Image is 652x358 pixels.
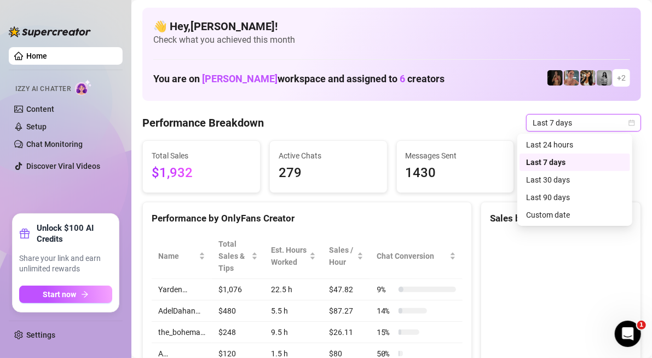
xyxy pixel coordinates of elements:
[212,322,264,343] td: $248
[322,300,370,322] td: $87.27
[19,286,112,303] button: Start nowarrow-right
[533,115,634,131] span: Last 7 days
[26,331,55,339] a: Settings
[153,19,630,34] h4: 👋 Hey, [PERSON_NAME] !
[628,120,635,126] span: calendar
[322,322,370,343] td: $26.11
[26,122,47,131] a: Setup
[37,223,112,245] strong: Unlock $100 AI Credits
[322,234,370,279] th: Sales / Hour
[152,234,212,279] th: Name
[152,163,251,184] span: $1,932
[406,163,505,184] span: 1430
[264,300,322,322] td: 5.5 h
[158,250,197,262] span: Name
[212,234,264,279] th: Total Sales & Tips
[400,73,405,84] span: 6
[490,211,632,226] div: Sales by OnlyFans Creator
[377,283,394,296] span: 9 %
[322,279,370,300] td: $47.82
[279,150,378,162] span: Active Chats
[152,150,251,162] span: Total Sales
[279,163,378,184] span: 279
[152,322,212,343] td: the_bohema…
[271,244,307,268] div: Est. Hours Worked
[597,70,612,86] img: A
[212,279,264,300] td: $1,076
[377,250,447,262] span: Chat Conversion
[564,70,579,86] img: Yarden
[75,79,92,95] img: AI Chatter
[26,162,100,171] a: Discover Viral Videos
[329,244,355,268] span: Sales / Hour
[19,253,112,275] span: Share your link and earn unlimited rewards
[152,279,212,300] td: Yarden…
[617,72,626,84] span: + 2
[580,70,596,86] img: AdelDahan
[264,279,322,300] td: 22.5 h
[377,326,394,338] span: 15 %
[15,84,71,94] span: Izzy AI Chatter
[615,321,641,347] iframe: Intercom live chat
[152,300,212,322] td: AdelDahan…
[19,228,30,239] span: gift
[637,321,646,329] span: 1
[9,26,91,37] img: logo-BBDzfeDw.svg
[26,105,54,113] a: Content
[153,34,630,46] span: Check what you achieved this month
[377,305,394,317] span: 14 %
[202,73,278,84] span: [PERSON_NAME]
[81,291,89,298] span: arrow-right
[26,52,47,60] a: Home
[264,322,322,343] td: 9.5 h
[370,234,463,279] th: Chat Conversion
[152,211,463,226] div: Performance by OnlyFans Creator
[142,115,264,130] h4: Performance Breakdown
[43,290,77,299] span: Start now
[26,140,83,149] a: Chat Monitoring
[406,150,505,162] span: Messages Sent
[153,73,445,85] h1: You are on workspace and assigned to creators
[218,238,249,274] span: Total Sales & Tips
[212,300,264,322] td: $480
[547,70,563,86] img: the_bohema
